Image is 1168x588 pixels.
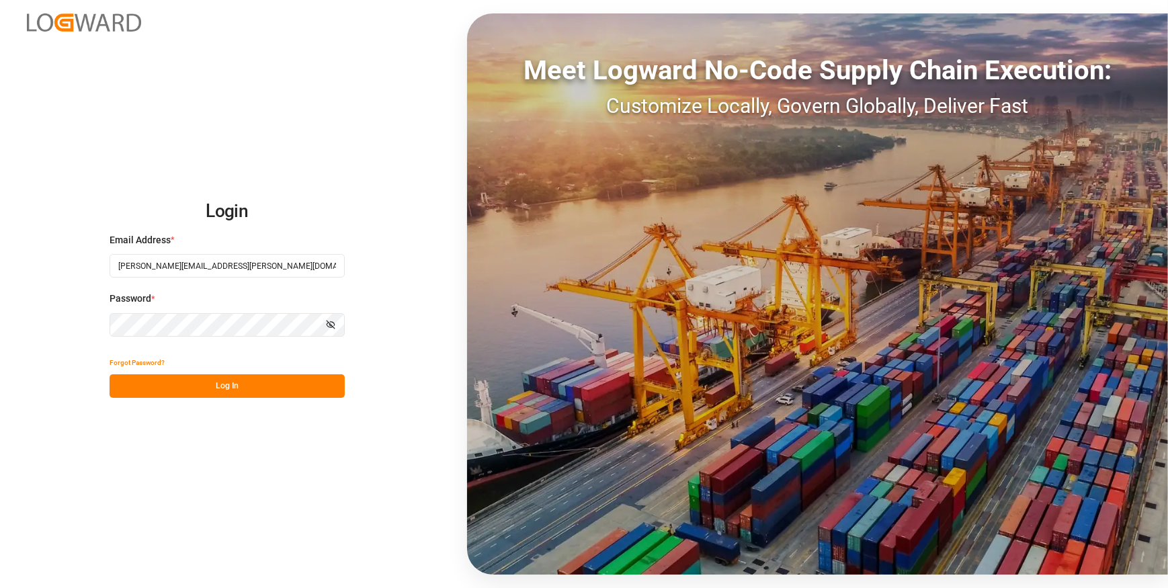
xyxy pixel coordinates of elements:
button: Forgot Password? [110,351,165,374]
button: Log In [110,374,345,398]
div: Meet Logward No-Code Supply Chain Execution: [467,50,1168,91]
span: Email Address [110,233,171,247]
span: Password [110,292,151,306]
img: Logward_new_orange.png [27,13,141,32]
input: Enter your email [110,254,345,278]
h2: Login [110,190,345,233]
div: Customize Locally, Govern Globally, Deliver Fast [467,91,1168,121]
